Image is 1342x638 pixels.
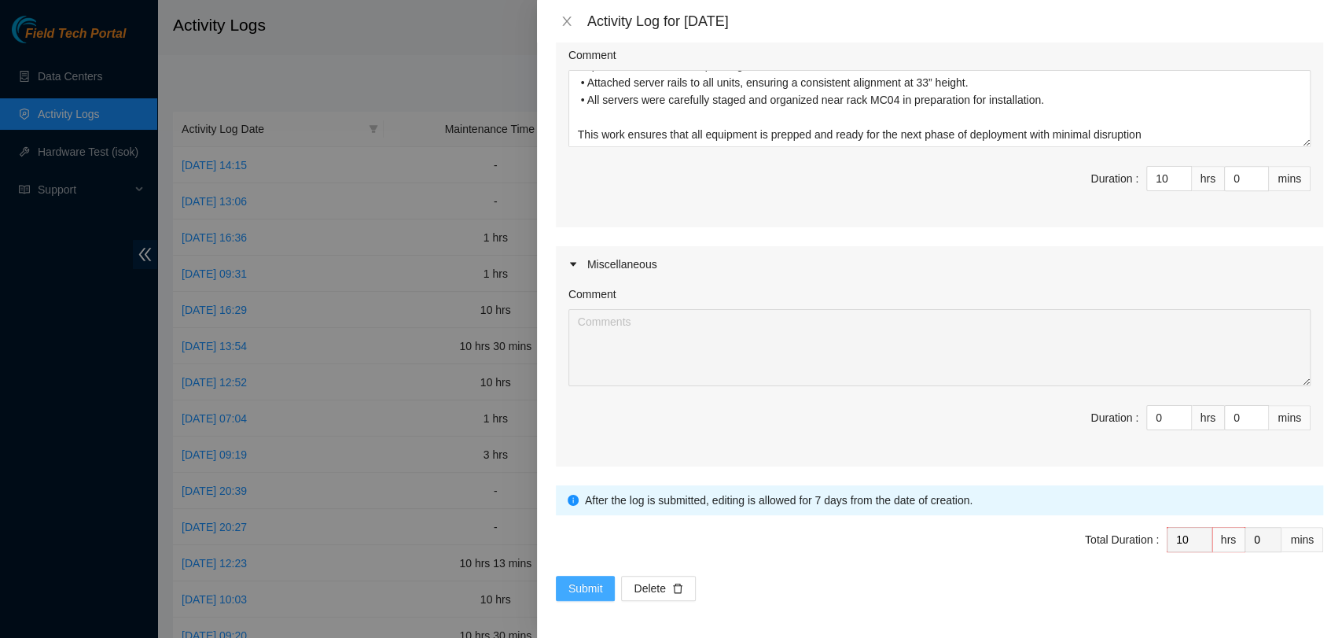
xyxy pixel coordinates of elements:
[634,580,665,597] span: Delete
[561,15,573,28] span: close
[568,580,603,597] span: Submit
[556,576,616,601] button: Submit
[568,495,579,506] span: info-circle
[556,246,1323,282] div: Miscellaneous
[1192,166,1225,191] div: hrs
[585,492,1311,509] div: After the log is submitted, editing is allowed for 7 days from the date of creation.
[568,46,616,64] label: Comment
[568,286,616,303] label: Comment
[1269,166,1311,191] div: mins
[568,309,1311,386] textarea: Comment
[587,13,1323,30] div: Activity Log for [DATE]
[1090,170,1138,187] div: Duration :
[1269,405,1311,430] div: mins
[1085,531,1159,548] div: Total Duration :
[568,260,578,269] span: caret-right
[621,576,695,601] button: Deletedelete
[1212,527,1245,552] div: hrs
[568,70,1311,147] textarea: Comment
[1192,405,1225,430] div: hrs
[1281,527,1323,552] div: mins
[672,583,683,596] span: delete
[556,14,578,29] button: Close
[1090,409,1138,426] div: Duration :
